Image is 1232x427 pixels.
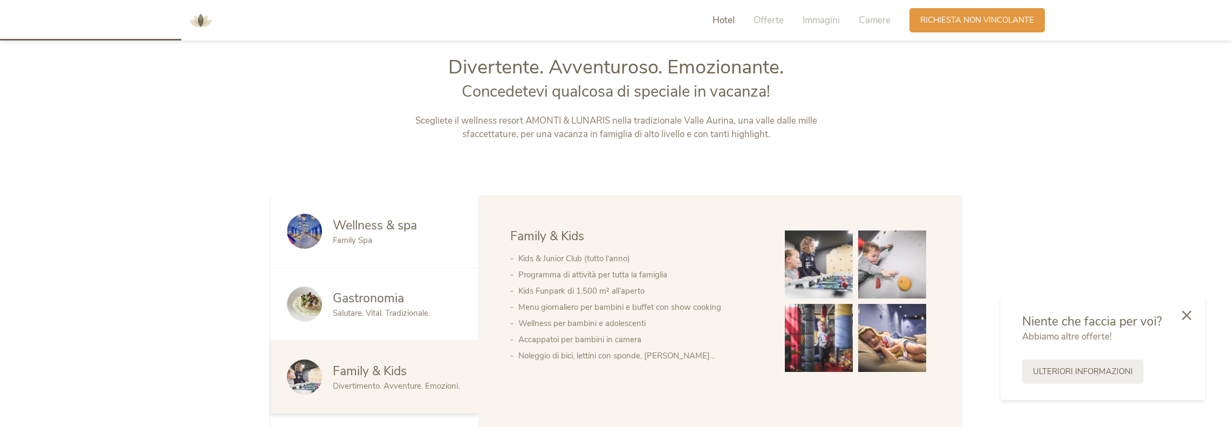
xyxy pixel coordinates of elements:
[1022,360,1144,384] a: Ulteriori informazioni
[333,308,430,318] span: Salutare. Vital. Tradizionale.
[859,14,891,26] span: Camere
[333,290,404,307] span: Gastronomia
[510,228,584,245] span: Family & Kids
[1033,366,1133,377] span: Ulteriori informazioni
[803,14,840,26] span: Immagini
[448,54,784,80] span: Divertente. Avventuroso. Emozionante.
[333,363,407,379] span: Family & Kids
[754,14,784,26] span: Offerte
[518,299,763,315] li: Menu giornaliero per bambini e buffet con show cooking
[1022,313,1162,330] span: Niente che faccia per voi?
[333,235,372,246] span: Family Spa
[333,217,417,234] span: Wellness & spa
[920,15,1034,26] span: Richiesta non vincolante
[462,81,770,102] span: Concedetevi qualcosa di speciale in vacanza!
[518,331,763,348] li: Accappatoi per bambini in camera
[713,14,735,26] span: Hotel
[1022,330,1112,343] span: Abbiamo altre offerte!
[184,4,217,37] img: AMONTI & LUNARIS Wellnessresort
[518,267,763,283] li: Programma di attività per tutta la famiglia
[391,114,841,141] p: Scegliete il wellness resort AMONTI & LUNARIS nella tradizionale Valle Aurina, una valle dalle mi...
[333,381,460,391] span: Divertimento. Avventure. Emozioni.
[518,315,763,331] li: Wellness per bambini e adolescenti
[518,250,763,267] li: Kids & Junior Club (tutto l‘anno)
[518,283,763,299] li: Kids Funpark di 1.500 m² all’aperto
[518,348,763,364] li: Noleggio di bici, lettini con sponde, [PERSON_NAME]…
[184,16,217,24] a: AMONTI & LUNARIS Wellnessresort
